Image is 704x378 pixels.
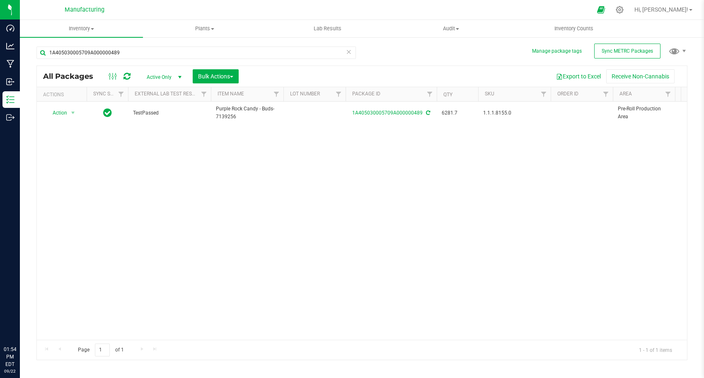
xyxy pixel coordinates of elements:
a: Filter [197,87,211,101]
inline-svg: Analytics [6,42,15,50]
span: Pre-Roll Production Area [618,105,670,121]
span: Inventory Counts [543,25,605,32]
a: Inventory [20,20,143,37]
a: 1A405030005709A000000489 [352,110,423,116]
a: Inventory Counts [513,20,636,37]
span: Plants [143,25,266,32]
span: Clear [346,46,352,57]
a: Filter [661,87,675,101]
span: All Packages [43,72,102,81]
span: Sync from Compliance System [425,110,430,116]
span: Sync METRC Packages [602,48,653,54]
a: Package ID [352,91,380,97]
button: Export to Excel [551,69,606,83]
a: Audit [389,20,513,37]
button: Sync METRC Packages [594,44,660,59]
a: Sync Status [93,91,125,97]
button: Bulk Actions [193,69,239,83]
inline-svg: Manufacturing [6,60,15,68]
inline-svg: Inventory [6,95,15,104]
a: Filter [332,87,346,101]
span: 1 - 1 of 1 items [632,344,679,356]
span: Page of 1 [71,344,131,356]
input: 1 [95,344,110,356]
span: Hi, [PERSON_NAME]! [634,6,688,13]
button: Manage package tags [532,48,582,55]
a: Filter [114,87,128,101]
span: Open Ecommerce Menu [592,2,610,18]
a: Item Name [218,91,244,97]
span: Manufacturing [65,6,104,13]
button: Receive Non-Cannabis [606,69,675,83]
a: Area [619,91,632,97]
p: 01:54 PM EDT [4,346,16,368]
a: Filter [537,87,551,101]
a: Lab Results [266,20,389,37]
span: Purple Rock Candy - Buds-7139256 [216,105,278,121]
a: External Lab Test Result [135,91,200,97]
p: 09/22 [4,368,16,374]
iframe: Resource center [8,312,33,337]
inline-svg: Inbound [6,78,15,86]
div: Actions [43,92,83,98]
span: Lab Results [302,25,353,32]
span: Audit [390,25,512,32]
span: 1.1.1.8155.0 [483,109,546,117]
span: 6281.7 [442,109,473,117]
span: In Sync [103,107,112,119]
a: Qty [443,92,452,98]
a: SKU [485,91,494,97]
span: Bulk Actions [198,73,233,80]
a: Lot Number [290,91,320,97]
span: TestPassed [133,109,206,117]
span: Action [45,107,68,119]
a: Filter [423,87,437,101]
a: Plants [143,20,266,37]
inline-svg: Dashboard [6,24,15,32]
input: Search Package ID, Item Name, SKU, Lot or Part Number... [36,46,356,59]
a: Order Id [557,91,578,97]
a: Filter [270,87,283,101]
span: Inventory [20,25,143,32]
div: Manage settings [614,6,625,14]
a: Filter [599,87,613,101]
span: select [68,107,78,119]
inline-svg: Outbound [6,113,15,122]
